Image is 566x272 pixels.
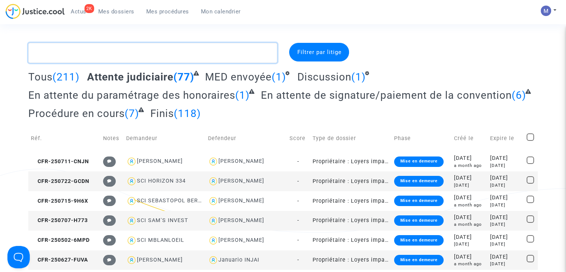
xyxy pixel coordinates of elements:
td: Defendeur [205,125,287,152]
div: a month ago [454,261,485,267]
div: Mise en demeure [394,156,443,167]
div: [PERSON_NAME] [218,217,264,224]
div: [PERSON_NAME] [218,158,264,164]
td: Demandeur [124,125,205,152]
img: icon-user.svg [126,235,137,246]
img: icon-user.svg [208,196,219,206]
div: [DATE] [490,233,521,241]
span: Mon calendrier [201,8,241,15]
span: (1) [351,71,366,83]
span: Tous [28,71,52,83]
td: Propriétaire : Loyers impayés/Charges impayées [310,191,391,211]
td: Phase [391,125,451,152]
div: Mise en demeure [394,255,443,265]
span: (211) [52,71,80,83]
span: (1) [272,71,286,83]
div: SCI HORIZON 334 [137,178,186,184]
div: Mise en demeure [394,196,443,206]
td: Type de dossier [310,125,391,152]
div: [PERSON_NAME] [137,257,183,263]
div: Mise en demeure [394,235,443,246]
div: 2K [84,4,94,13]
span: - [297,158,299,165]
span: Mes dossiers [98,8,134,15]
div: [DATE] [490,202,521,208]
div: [DATE] [490,241,521,247]
div: [DATE] [490,253,521,261]
img: icon-user.svg [126,196,137,206]
div: [PERSON_NAME] [218,237,264,243]
div: [DATE] [454,174,485,182]
img: icon-user.svg [126,215,137,226]
div: [DATE] [454,214,485,222]
span: CFR-250707-H773 [31,217,88,224]
span: - [297,217,299,224]
div: [DATE] [490,194,521,202]
td: Réf. [28,125,100,152]
span: (118) [174,107,201,120]
div: [DATE] [490,214,521,222]
iframe: Help Scout Beacon - Open [7,246,30,268]
span: En attente du paramétrage des honoraires [28,89,235,101]
img: icon-user.svg [208,255,219,266]
span: (77) [173,71,194,83]
img: icon-user.svg [208,176,219,187]
div: Januario INJAI [218,257,259,263]
div: [DATE] [490,182,521,189]
a: Mes dossiers [92,6,140,17]
span: Mes procédures [146,8,189,15]
span: (7) [125,107,139,120]
span: - [297,237,299,243]
span: Actus [71,8,86,15]
span: - [297,178,299,184]
img: icon-user.svg [126,176,137,187]
div: [DATE] [454,154,485,162]
div: [DATE] [454,241,485,247]
div: SCI SAM'S INVEST [137,217,188,224]
div: [DATE] [490,154,521,162]
td: Propriétaire : Loyers impayés/Charges impayées [310,171,391,191]
img: icon-user.svg [126,255,137,266]
span: - [297,198,299,204]
div: [DATE] [490,221,521,228]
div: [DATE] [454,253,485,261]
span: En attente de signature/paiement de la convention [261,89,512,101]
span: (1) [235,89,250,101]
td: Notes [100,125,124,152]
span: CFR-250715-9H6X [31,198,88,204]
span: (6) [512,89,526,101]
img: icon-user.svg [208,215,219,226]
div: a month ago [454,202,485,208]
td: Propriétaire : Loyers impayés/Charges impayées [310,152,391,171]
div: a month ago [454,221,485,228]
div: [DATE] [454,194,485,202]
span: CFR-250502-6MPD [31,237,90,243]
a: Mes procédures [140,6,195,17]
img: jc-logo.svg [6,4,65,19]
div: Mise en demeure [394,215,443,226]
td: Propriétaire : Loyers impayés/Charges impayées [310,211,391,231]
div: a month ago [454,162,485,169]
span: Procédure en cours [28,107,125,120]
span: Finis [150,107,174,120]
div: [PERSON_NAME] [218,197,264,204]
div: [PERSON_NAME] [218,178,264,184]
td: Score [287,125,310,152]
td: Expire le [487,125,524,152]
img: icon-user.svg [126,156,137,167]
td: Propriétaire : Loyers impayés/Charges impayées [310,250,391,270]
span: Filtrer par litige [297,49,341,56]
span: CFR-250711-CNJN [31,158,89,165]
div: [PERSON_NAME] [137,158,183,164]
div: [DATE] [490,162,521,169]
img: AAcHTtesyyZjLYJxzrkRG5BOJsapQ6nO-85ChvdZAQ62n80C=s96-c [541,6,551,16]
td: Créé le [451,125,488,152]
td: Propriétaire : Loyers impayés/Charges impayées [310,231,391,250]
a: 2KActus [65,6,92,17]
span: CFR-250627-FUVA [31,257,88,263]
div: [DATE] [490,261,521,267]
div: Mise en demeure [394,176,443,186]
span: Attente judiciaire [87,71,173,83]
div: SCI MBLANLOEIL [137,237,184,243]
span: CFR-250722-GCDN [31,178,89,184]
